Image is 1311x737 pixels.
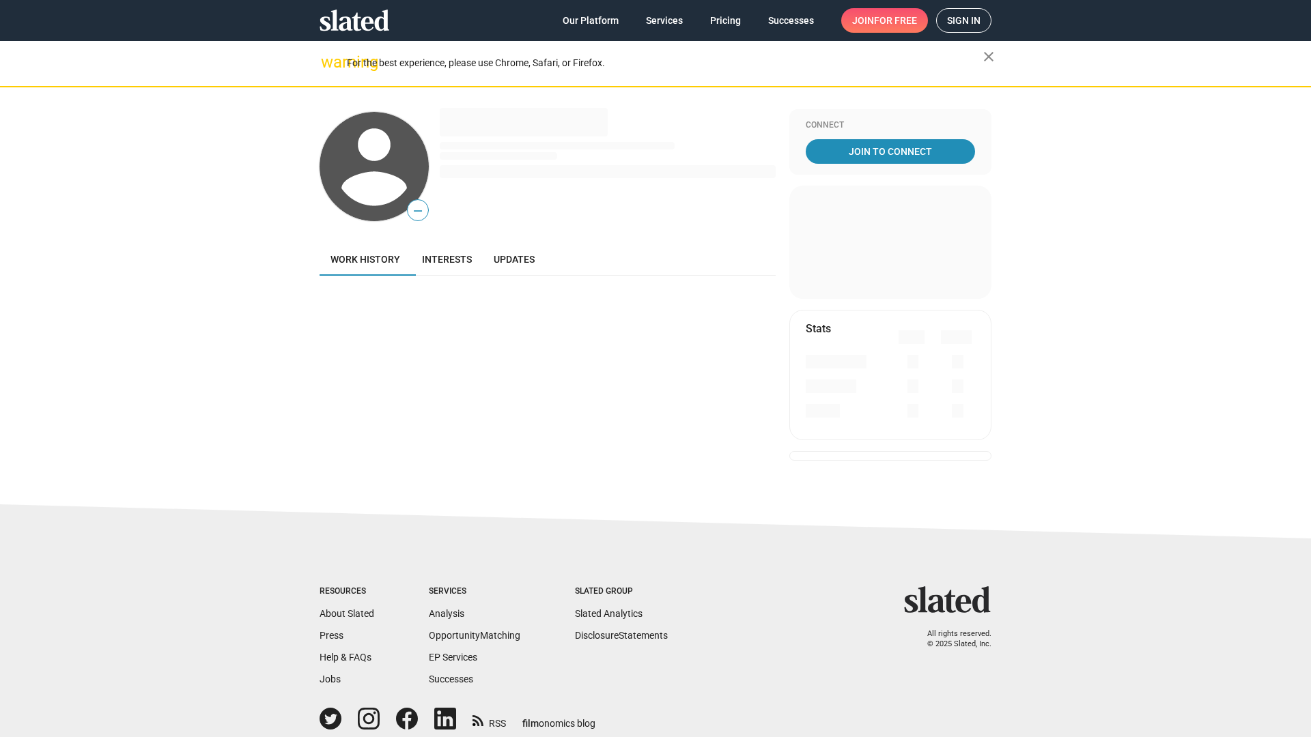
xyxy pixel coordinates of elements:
div: Services [429,586,520,597]
span: Updates [494,254,535,265]
span: Successes [768,8,814,33]
div: Slated Group [575,586,668,597]
a: Pricing [699,8,752,33]
p: All rights reserved. © 2025 Slated, Inc. [913,629,991,649]
a: Successes [757,8,825,33]
a: Jobs [320,674,341,684]
span: Sign in [947,9,981,32]
a: Join To Connect [806,139,975,164]
a: Our Platform [552,8,630,33]
a: About Slated [320,608,374,619]
div: For the best experience, please use Chrome, Safari, or Firefox. [347,54,983,72]
a: Updates [483,243,546,276]
span: Services [646,8,683,33]
a: Press [320,630,343,641]
div: Resources [320,586,374,597]
div: Connect [806,120,975,131]
a: Successes [429,674,473,684]
span: Pricing [710,8,741,33]
mat-icon: close [981,48,997,65]
a: RSS [473,709,506,730]
mat-icon: warning [321,54,337,70]
a: filmonomics blog [522,706,595,730]
a: Sign in [936,8,991,33]
a: Work history [320,243,411,276]
span: Join [852,8,917,33]
mat-card-title: Stats [806,321,831,336]
a: Joinfor free [841,8,928,33]
span: for free [874,8,917,33]
a: DisclosureStatements [575,630,668,641]
a: Slated Analytics [575,608,643,619]
a: Services [635,8,694,33]
a: Help & FAQs [320,652,371,663]
a: OpportunityMatching [429,630,520,641]
span: — [408,202,428,220]
span: Join To Connect [808,139,972,164]
span: film [522,718,539,729]
a: Interests [411,243,483,276]
span: Work history [330,254,400,265]
a: Analysis [429,608,464,619]
span: Our Platform [563,8,619,33]
a: EP Services [429,652,477,663]
span: Interests [422,254,472,265]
